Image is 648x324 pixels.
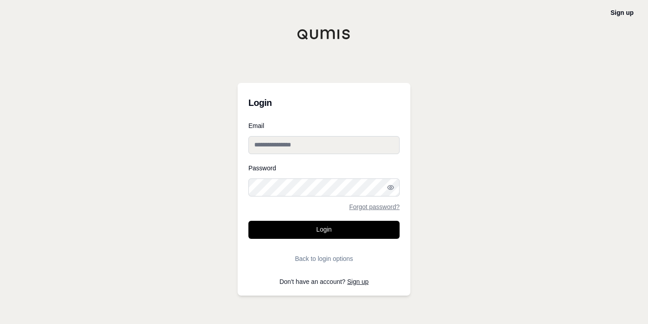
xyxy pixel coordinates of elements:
button: Back to login options [248,250,400,268]
a: Sign up [347,278,369,285]
label: Email [248,123,400,129]
button: Login [248,221,400,239]
h3: Login [248,94,400,112]
img: Qumis [297,29,351,40]
p: Don't have an account? [248,278,400,285]
label: Password [248,165,400,171]
a: Forgot password? [349,204,400,210]
a: Sign up [611,9,634,16]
